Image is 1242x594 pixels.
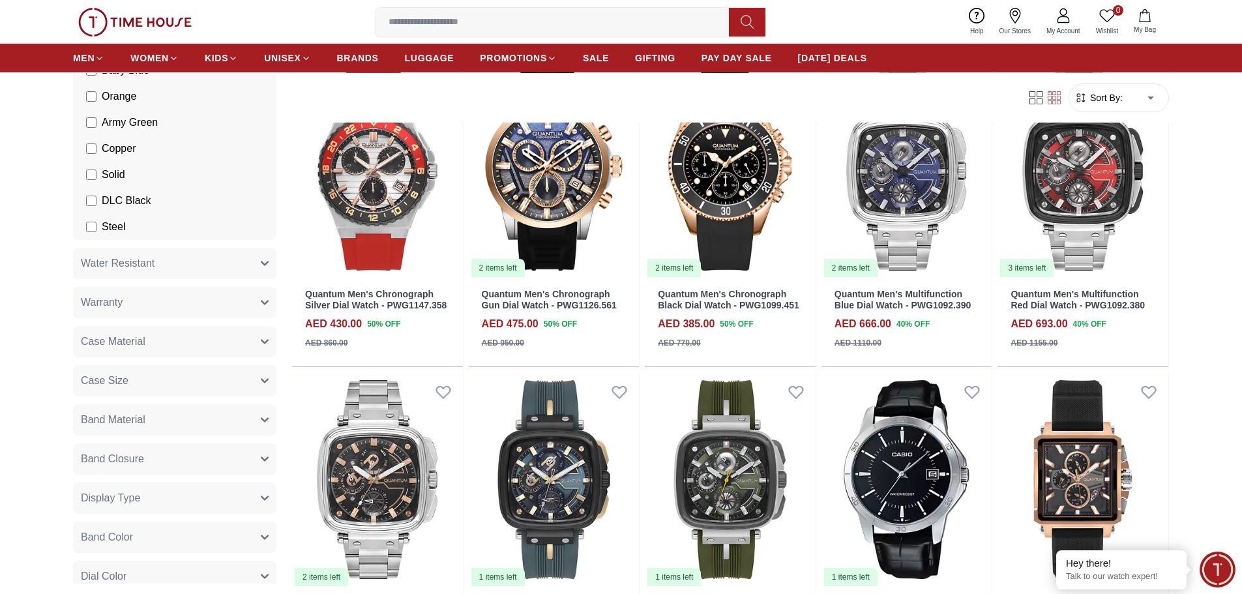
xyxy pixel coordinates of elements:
img: Quantum Men's Multifunction Blue Dial Watch - PWG1092.390 [821,63,992,278]
img: Quantum Men's Chronograph Gun Dial Watch - PWG1126.561 [469,63,640,278]
div: 2 items left [471,259,525,277]
span: 50 % OFF [367,318,400,330]
span: Steel [102,219,125,235]
div: 3 items left [1000,259,1054,277]
h4: AED 475.00 [482,316,539,332]
span: UNISEX [264,52,301,65]
img: Quantum Men's Multifunction Black Dial Watch - PWG1092.350 [292,372,463,587]
div: 2 items left [647,259,701,277]
img: Quantum Men's Multifunction Red Dial Watch - PWG1092.380 [998,63,1168,278]
button: My Bag [1126,7,1164,37]
a: WOMEN [130,46,179,70]
div: AED 770.00 [658,337,700,349]
a: Quantum Men's Chronograph Gun Dial Watch - PWG1126.5612 items left [469,63,640,278]
button: Dial Color [73,561,276,592]
img: Quantum Men's Date&Dual Time Black Dial Watch - HNG969.850 [998,372,1168,587]
a: UNISEX [264,46,310,70]
a: Quantum Men's Multifunction Blue Dial Watch - PWG1092.3902 items left [821,63,992,278]
a: KIDS [205,46,238,70]
span: Dial Color [81,569,126,584]
a: Quantum Men's Chronograph Silver Dial Watch - PWG1147.358 [305,289,447,310]
span: Warranty [81,295,123,310]
a: Quantum Men's Multifunction Black Dial Watch - PWG1014.3751 items left [645,372,816,587]
span: Sort By: [1087,91,1123,104]
a: Quantum Men's Multifunction Black Dial Watch - PWG1092.3502 items left [292,372,463,587]
img: Quantum Men's Multifunction Black Dial Watch - PWG1014.375 [645,372,816,587]
span: Orange [102,89,136,104]
span: Case Material [81,334,145,349]
span: Solid [102,167,125,183]
a: CASIO Men's Analog Black Dial Watch - MTP-V004L-1A1 items left [821,372,992,587]
a: 0Wishlist [1088,5,1126,38]
span: PROMOTIONS [480,52,547,65]
span: Band Closure [81,451,144,467]
span: PAY DAY SALE [702,52,772,65]
div: AED 950.00 [482,337,524,349]
span: MEN [73,52,95,65]
button: Case Material [73,326,276,357]
span: Band Color [81,529,133,545]
a: LUGGAGE [405,46,454,70]
span: Wishlist [1091,26,1123,36]
a: SALE [583,46,609,70]
span: My Account [1041,26,1086,36]
span: Help [965,26,989,36]
button: Band Material [73,404,276,436]
div: AED 1110.00 [835,337,881,349]
span: KIDS [205,52,228,65]
span: My Bag [1129,25,1161,35]
button: Band Color [73,522,276,553]
div: 2 items left [824,259,878,277]
input: Copper [86,143,96,154]
div: Hey there! [1066,557,1177,570]
span: SALE [583,52,609,65]
img: Quantum Men's Chronograph Silver Dial Watch - PWG1147.358 [292,63,463,278]
a: Quantum Men's Multifunction Red Dial Watch - PWG1092.380 [1011,289,1145,310]
div: Chat Widget [1200,552,1235,587]
img: Quantum Men's Multifunction Green Dial Watch - PWG1014.699 [469,372,640,587]
h4: AED 430.00 [305,316,362,332]
div: AED 860.00 [305,337,347,349]
a: Quantum Men's Chronograph Gun Dial Watch - PWG1126.561 [482,289,617,310]
a: Help [962,5,992,38]
input: Army Green [86,117,96,128]
a: GIFTING [635,46,675,70]
a: BRANDS [337,46,379,70]
span: Band Material [81,412,145,428]
input: Solid [86,170,96,180]
button: Band Closure [73,443,276,475]
span: 40 % OFF [896,318,930,330]
a: Quantum Men's Multifunction Blue Dial Watch - PWG1092.390 [835,289,971,310]
span: [DATE] DEALS [798,52,867,65]
a: MEN [73,46,104,70]
img: ... [78,8,192,37]
input: Steel [86,222,96,232]
img: CASIO Men's Analog Black Dial Watch - MTP-V004L-1A [821,372,992,587]
span: DLC Black [102,193,151,209]
span: 40 % OFF [1073,318,1106,330]
a: Quantum Men's Multifunction Green Dial Watch - PWG1014.6991 items left [469,372,640,587]
span: Case Size [81,373,128,389]
h4: AED 666.00 [835,316,891,332]
div: AED 1155.00 [1011,337,1057,349]
input: DLC Black [86,196,96,206]
h4: AED 693.00 [1011,316,1067,332]
a: [DATE] DEALS [798,46,867,70]
div: 1 items left [471,568,525,586]
a: PAY DAY SALE [702,46,772,70]
span: 50 % OFF [544,318,577,330]
span: 0 [1113,5,1123,16]
span: WOMEN [130,52,169,65]
span: 50 % OFF [720,318,753,330]
span: Our Stores [994,26,1036,36]
button: Sort By: [1074,91,1123,104]
span: Copper [102,141,136,156]
span: Display Type [81,490,140,506]
p: Talk to our watch expert! [1066,571,1177,582]
img: Quantum Men's Chronograph Black Dial Watch - PWG1099.451 [645,63,816,278]
a: Our Stores [992,5,1039,38]
button: Display Type [73,483,276,514]
a: Quantum Men's Multifunction Red Dial Watch - PWG1092.3803 items left [998,63,1168,278]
